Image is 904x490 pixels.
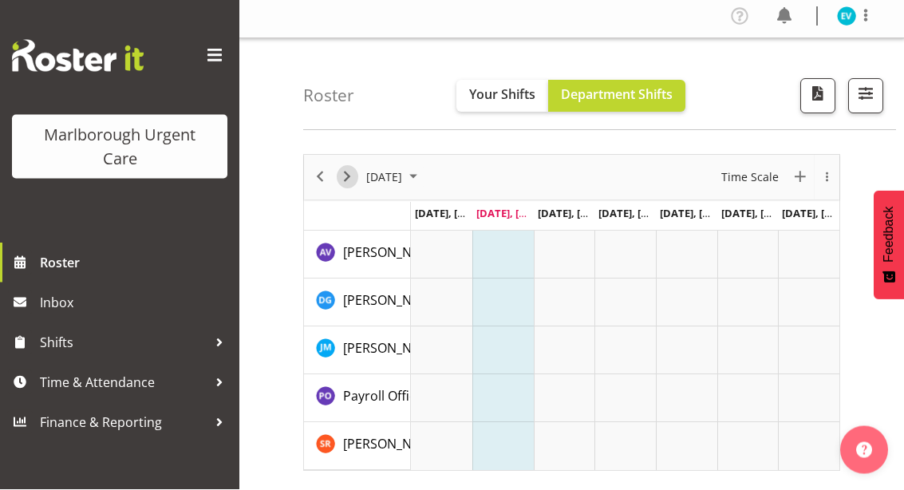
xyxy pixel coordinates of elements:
[310,168,331,188] button: Previous
[304,375,411,423] td: Payroll Officer resource
[12,40,144,72] img: Rosterit website logo
[40,330,207,354] span: Shifts
[303,87,354,105] h4: Roster
[343,436,442,453] span: [PERSON_NAME]
[304,423,411,471] td: Shivana Ram resource
[304,327,411,375] td: Jane Macfarlane resource
[837,7,856,26] img: ewa-van-buuren11966.jpg
[337,166,358,189] button: Next
[304,231,411,279] td: Amber Venning-Slater resource
[343,291,442,310] a: [PERSON_NAME]
[469,86,535,104] span: Your Shifts
[721,207,794,221] span: [DATE], [DATE]
[411,231,839,471] table: Timeline Week of September 30, 2025
[343,292,442,310] span: [PERSON_NAME]
[334,156,361,200] div: next period
[882,207,896,263] span: Feedback
[800,79,835,114] button: Download a PDF of the roster according to the set date range.
[848,79,883,114] button: Filter Shifts
[40,370,207,394] span: Time & Attendance
[856,442,872,458] img: help-xxl-2.png
[306,156,334,200] div: previous period
[343,435,442,454] a: [PERSON_NAME]
[548,81,685,113] button: Department Shifts
[304,279,411,327] td: Deo Garingalao resource
[790,168,811,188] button: New Event
[343,340,442,358] span: [PERSON_NAME]
[40,410,207,434] span: Finance & Reporting
[343,387,428,406] a: Payroll Officer
[456,81,548,113] button: Your Shifts
[782,207,855,221] span: [DATE], [DATE]
[476,207,549,221] span: [DATE], [DATE]
[364,168,424,188] button: September 2025
[415,207,488,221] span: [DATE], [DATE]
[874,191,904,299] button: Feedback - Show survey
[598,207,671,221] span: [DATE], [DATE]
[660,207,732,221] span: [DATE], [DATE]
[28,123,211,171] div: Marlborough Urgent Care
[343,339,442,358] a: [PERSON_NAME]
[365,168,404,188] span: [DATE]
[303,155,840,472] div: Timeline Week of September 30, 2025
[719,168,782,188] button: Time Scale
[343,388,428,405] span: Payroll Officer
[561,86,673,104] span: Department Shifts
[343,244,442,262] span: [PERSON_NAME]
[343,243,442,263] a: [PERSON_NAME]
[40,290,231,314] span: Inbox
[361,156,427,200] div: September 2025
[720,168,780,188] span: Time Scale
[814,156,839,200] div: overflow
[40,251,231,275] span: Roster
[538,207,610,221] span: [DATE], [DATE]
